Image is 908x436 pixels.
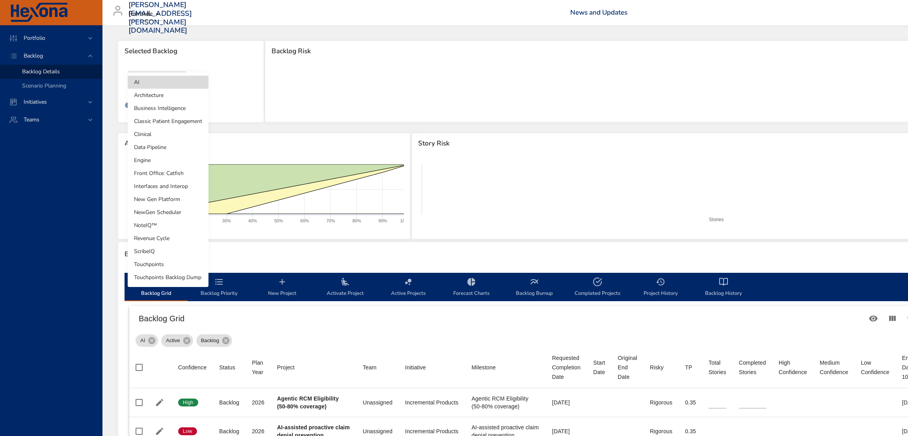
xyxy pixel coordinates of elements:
[128,180,208,193] li: Interfaces and Interop
[128,271,208,284] li: Touchpoints Backlog Dump
[128,89,208,102] li: Architecture
[128,128,208,141] li: Clinical
[128,76,208,89] li: AI
[128,219,208,232] li: NoteIQ™
[128,193,208,206] li: New Gen Platform
[128,245,208,258] li: ScribeIQ
[128,115,208,128] li: Classic Patient Engagement
[128,141,208,154] li: Data Pipeline
[128,258,208,271] li: Touchpoints
[128,232,208,245] li: Revenue Cycle
[128,167,208,180] li: Front Office: Catfish
[128,206,208,219] li: NewGen Scheduler
[128,102,208,115] li: Business Intelligence
[128,154,208,167] li: Engine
